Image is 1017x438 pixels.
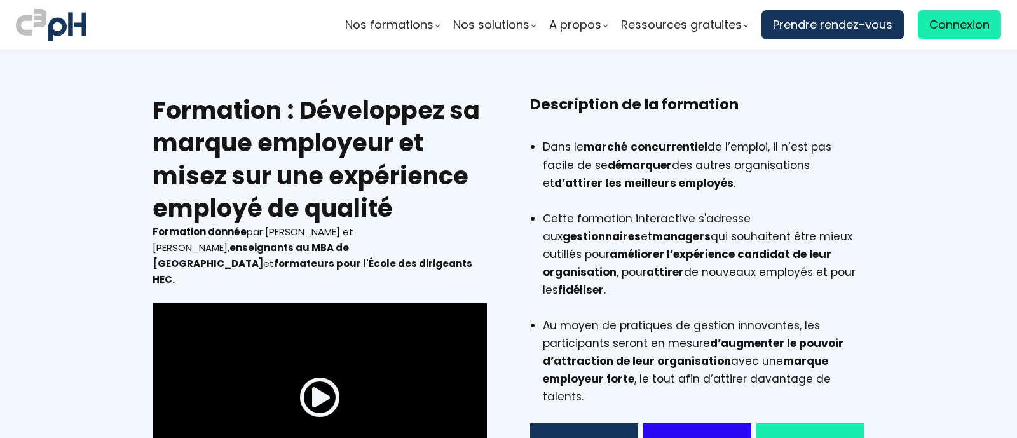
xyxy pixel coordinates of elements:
[918,10,1001,39] a: Connexion
[631,139,707,154] b: concurrentiel
[554,175,603,191] b: d’attirer
[549,15,601,34] span: A propos
[652,229,711,244] b: managers
[543,247,831,280] b: améliorer l’expérience candidat de leur organisation
[543,210,864,317] li: Cette formation interactive s'adresse aux et qui souhaitent être mieux outillés pour , pour de no...
[608,158,672,173] b: démarquer
[153,94,487,224] h2: Formation : Développez sa marque employeur et misez sur une expérience employé de qualité
[584,139,627,154] b: marché
[153,224,487,287] div: par [PERSON_NAME] et [PERSON_NAME], et
[345,15,433,34] span: Nos formations
[530,94,864,135] h3: Description de la formation
[543,138,864,209] li: Dans le de l’emploi, il n’est pas facile de se des autres organisations et .
[773,15,892,34] span: Prendre rendez-vous
[929,15,990,34] span: Connexion
[646,264,684,280] b: attirer
[153,225,247,238] b: Formation donnée
[453,15,529,34] span: Nos solutions
[621,15,742,34] span: Ressources gratuites
[153,257,472,286] b: formateurs pour l'École des dirigeants HEC.
[543,317,864,406] li: Au moyen de pratiques de gestion innovantes, les participants seront en mesure avec une , le tout...
[16,6,86,43] img: logo C3PH
[563,229,641,244] b: gestionnaires
[761,10,904,39] a: Prendre rendez-vous
[153,241,349,270] b: enseignants au MBA de [GEOGRAPHIC_DATA]
[558,282,604,298] b: fidéliser
[606,175,734,191] b: les meilleurs employés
